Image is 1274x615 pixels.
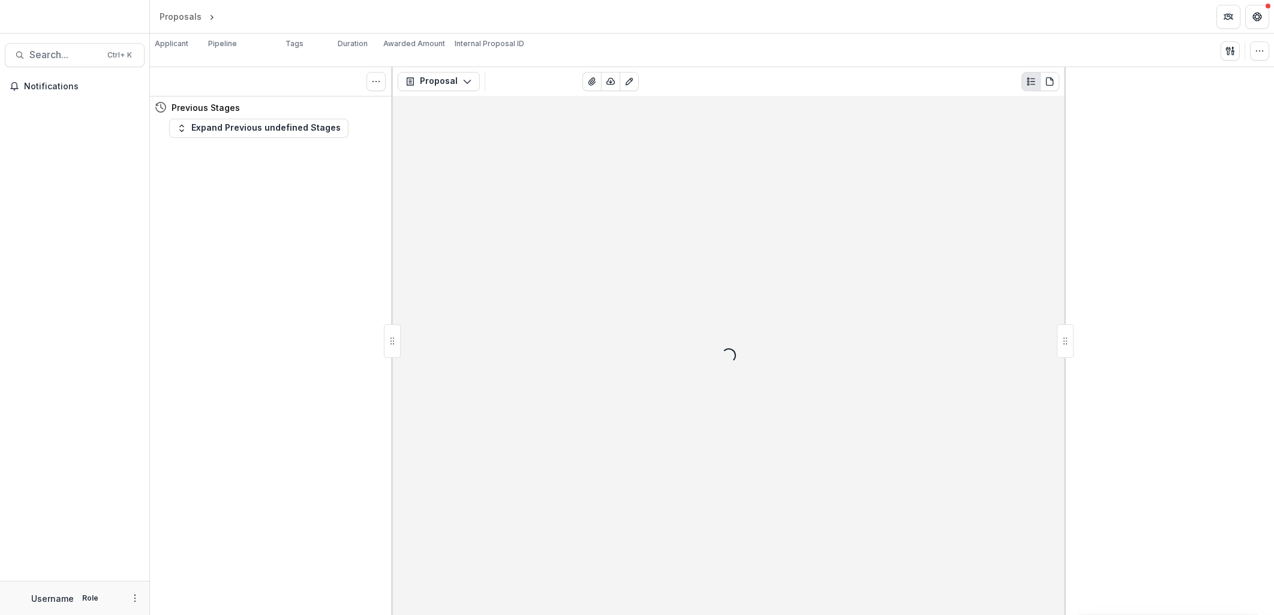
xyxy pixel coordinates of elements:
button: Proposal [398,72,480,91]
button: Edit as form [620,72,639,91]
h4: Previous Stages [172,101,240,114]
p: Username [31,592,74,605]
p: Role [79,593,102,604]
p: Awarded Amount [383,38,445,49]
button: Expand Previous undefined Stages [169,119,348,138]
p: Duration [338,38,368,49]
button: Plaintext view [1021,72,1041,91]
p: Applicant [155,38,188,49]
span: Search... [29,49,100,61]
button: Notifications [5,77,145,96]
button: Partners [1216,5,1240,29]
a: Proposals [155,8,206,25]
div: Proposals [160,10,202,23]
button: Search... [5,43,145,67]
div: Ctrl + K [105,49,134,62]
p: Pipeline [208,38,237,49]
button: Toggle View Cancelled Tasks [366,72,386,91]
button: View Attached Files [582,72,602,91]
button: More [128,591,142,605]
span: Notifications [24,82,140,92]
nav: breadcrumb [155,8,268,25]
p: Tags [286,38,304,49]
p: Internal Proposal ID [455,38,524,49]
button: PDF view [1040,72,1059,91]
button: Get Help [1245,5,1269,29]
